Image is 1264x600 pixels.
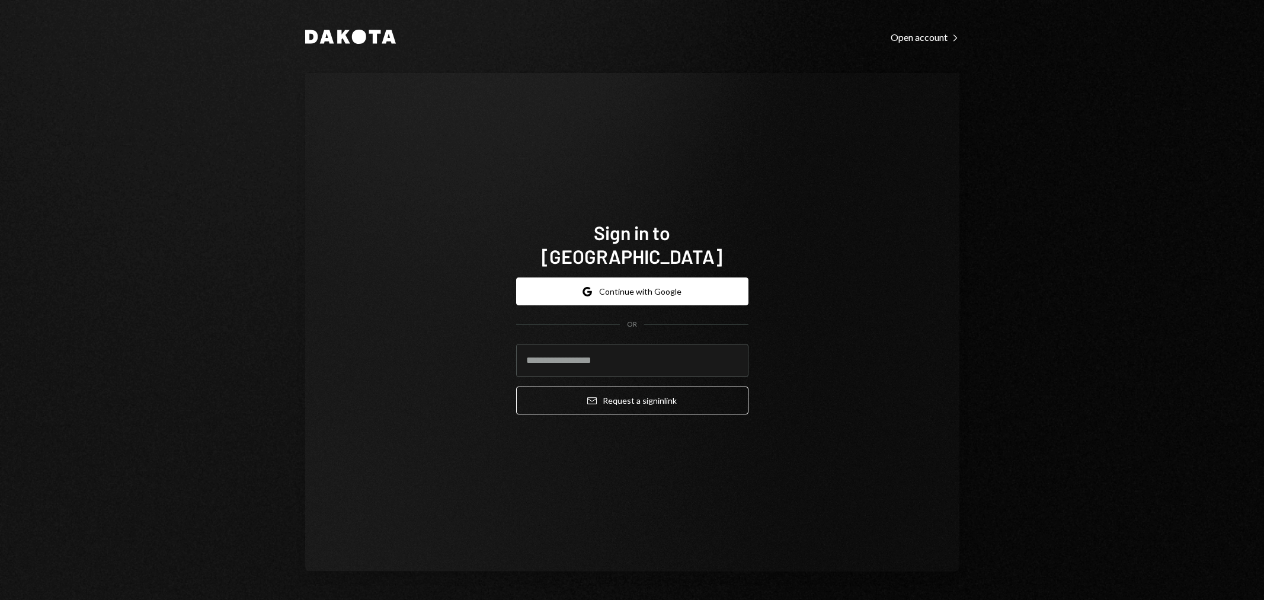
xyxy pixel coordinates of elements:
[516,387,748,414] button: Request a signinlink
[516,221,748,268] h1: Sign in to [GEOGRAPHIC_DATA]
[627,320,637,330] div: OR
[891,30,959,43] a: Open account
[516,277,748,305] button: Continue with Google
[891,31,959,43] div: Open account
